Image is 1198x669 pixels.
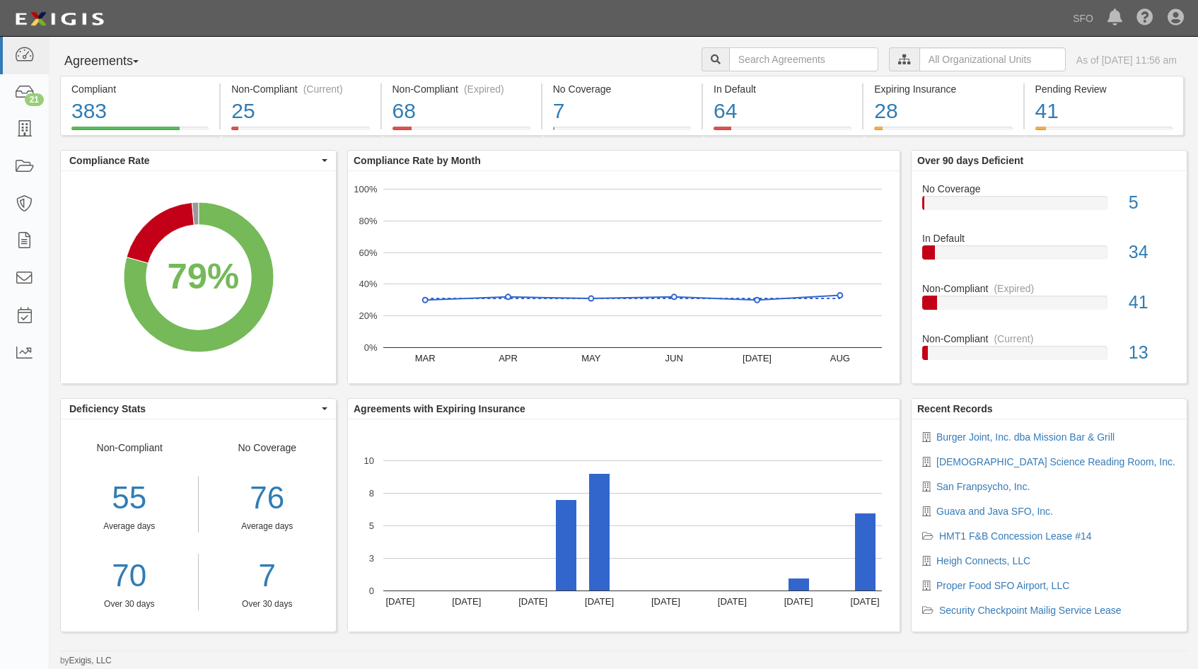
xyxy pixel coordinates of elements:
a: 7 [209,554,326,598]
a: Proper Food SFO Airport, LLC [936,580,1069,591]
input: All Organizational Units [919,47,1066,71]
text: [DATE] [784,596,813,607]
div: In Default [912,231,1187,245]
img: logo-5460c22ac91f19d4615b14bd174203de0afe785f0fc80cf4dbbc73dc1793850b.png [11,6,108,32]
a: San Franpsycho, Inc. [936,481,1030,492]
div: In Default [714,82,851,96]
div: (Expired) [464,82,504,96]
div: (Current) [994,332,1033,346]
div: Non-Compliant [912,332,1187,346]
a: SFO [1066,4,1100,33]
text: 20% [359,310,377,321]
b: Recent Records [917,403,993,414]
div: 41 [1035,96,1173,127]
text: [DATE] [743,353,772,363]
b: Agreements with Expiring Insurance [354,403,525,414]
text: 3 [369,553,374,564]
a: Security Checkpoint Mailig Service Lease [939,605,1122,616]
a: In Default34 [922,231,1176,281]
div: 55 [61,476,198,520]
text: 100% [354,184,378,194]
text: MAR [415,353,436,363]
div: Over 30 days [209,598,326,610]
a: Heigh Connects, LLC [936,555,1030,566]
a: Expiring Insurance28 [863,127,1023,138]
div: Non-Compliant [61,441,199,610]
div: (Current) [303,82,343,96]
span: Deficiency Stats [69,402,318,416]
div: 68 [392,96,530,127]
a: Non-Compliant(Expired)41 [922,281,1176,332]
b: Compliance Rate by Month [354,155,481,166]
text: 10 [364,455,374,466]
div: Average days [61,520,198,533]
text: 8 [369,488,374,499]
div: Over 30 days [61,598,198,610]
a: 70 [61,554,198,598]
text: 60% [359,247,377,257]
text: 0 [369,586,374,596]
div: Compliant [71,82,209,96]
a: Burger Joint, Inc. dba Mission Bar & Grill [936,431,1115,443]
a: [DEMOGRAPHIC_DATA] Science Reading Room, Inc. [936,456,1175,467]
div: Average days [209,520,326,533]
span: Compliance Rate [69,153,318,168]
div: 41 [1118,290,1187,315]
input: Search Agreements [729,47,878,71]
div: Non-Compliant [912,281,1187,296]
div: No Coverage [912,182,1187,196]
a: Non-Compliant(Current)13 [922,332,1176,371]
a: Non-Compliant(Expired)68 [382,127,541,138]
text: 0% [364,342,378,353]
div: 28 [874,96,1012,127]
div: Pending Review [1035,82,1173,96]
text: [DATE] [518,596,547,607]
text: MAY [581,353,601,363]
small: by [60,655,112,667]
text: [DATE] [718,596,747,607]
div: No Coverage [553,82,691,96]
div: 25 [231,96,369,127]
text: AUG [830,353,850,363]
svg: A chart. [61,171,336,383]
text: JUN [665,353,683,363]
div: 21 [25,93,44,106]
div: 5 [1118,190,1187,216]
div: Non-Compliant (Current) [231,82,369,96]
div: No Coverage [199,441,337,610]
text: [DATE] [452,596,481,607]
a: In Default64 [703,127,862,138]
svg: A chart. [348,419,900,632]
a: HMT1 F&B Concession Lease #14 [939,530,1092,542]
div: Non-Compliant (Expired) [392,82,530,96]
b: Over 90 days Deficient [917,155,1023,166]
a: No Coverage5 [922,182,1176,232]
text: [DATE] [651,596,680,607]
text: APR [499,353,518,363]
div: 383 [71,96,209,127]
div: 79% [167,250,239,302]
a: No Coverage7 [542,127,702,138]
div: 64 [714,96,851,127]
a: Exigis, LLC [69,656,112,665]
i: Help Center - Complianz [1136,10,1153,27]
a: Pending Review41 [1025,127,1184,138]
div: As of [DATE] 11:56 am [1076,53,1177,67]
svg: A chart. [348,171,900,383]
div: 13 [1118,340,1187,366]
a: Compliant383 [60,127,219,138]
div: Expiring Insurance [874,82,1012,96]
button: Deficiency Stats [61,399,336,419]
div: 7 [553,96,691,127]
div: (Expired) [994,281,1034,296]
a: Non-Compliant(Current)25 [221,127,380,138]
button: Agreements [60,47,166,76]
text: [DATE] [585,596,614,607]
text: 80% [359,216,377,226]
a: Guava and Java SFO, Inc. [936,506,1053,517]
